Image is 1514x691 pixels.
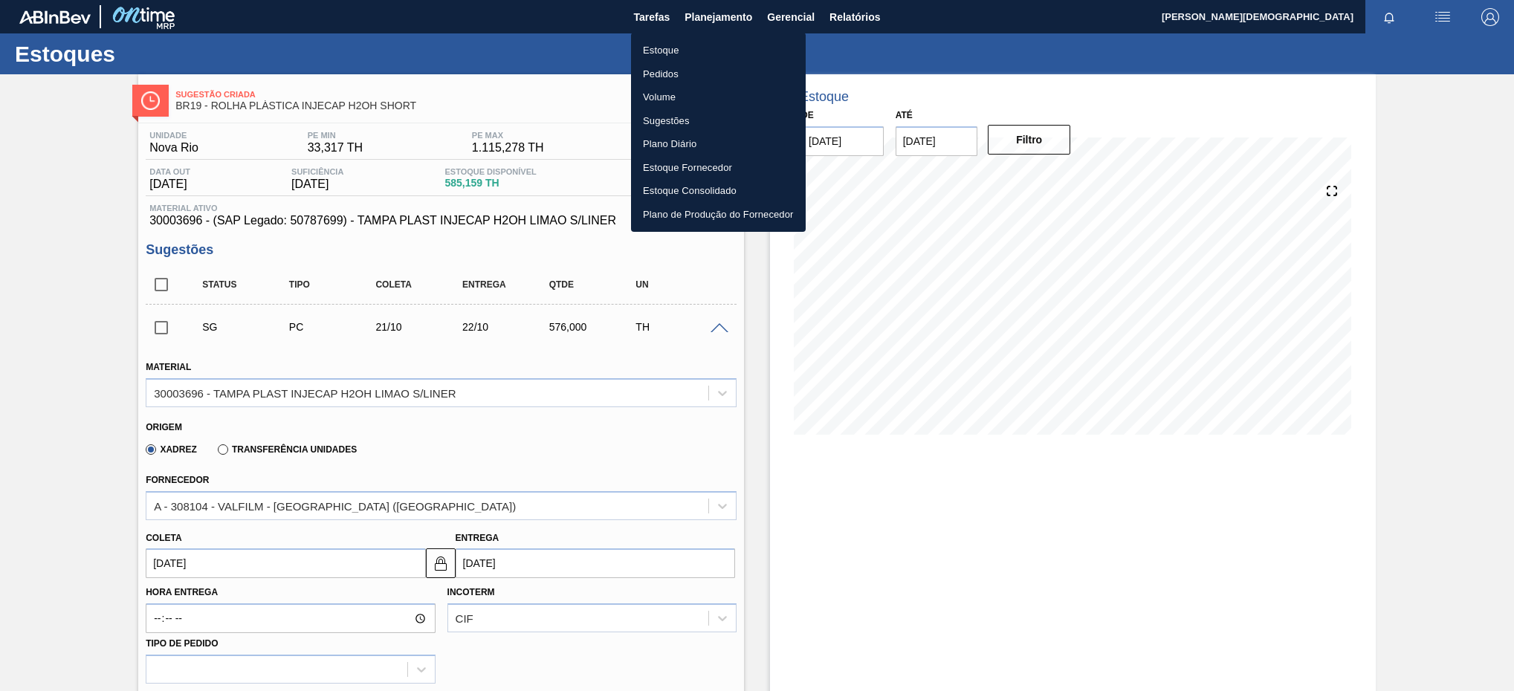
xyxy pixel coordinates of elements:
a: Estoque Fornecedor [631,156,806,180]
a: Estoque [631,39,806,62]
a: Sugestões [631,109,806,133]
a: Plano de Produção do Fornecedor [631,203,806,227]
a: Pedidos [631,62,806,86]
a: Estoque Consolidado [631,179,806,203]
a: Plano Diário [631,132,806,156]
a: Volume [631,85,806,109]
